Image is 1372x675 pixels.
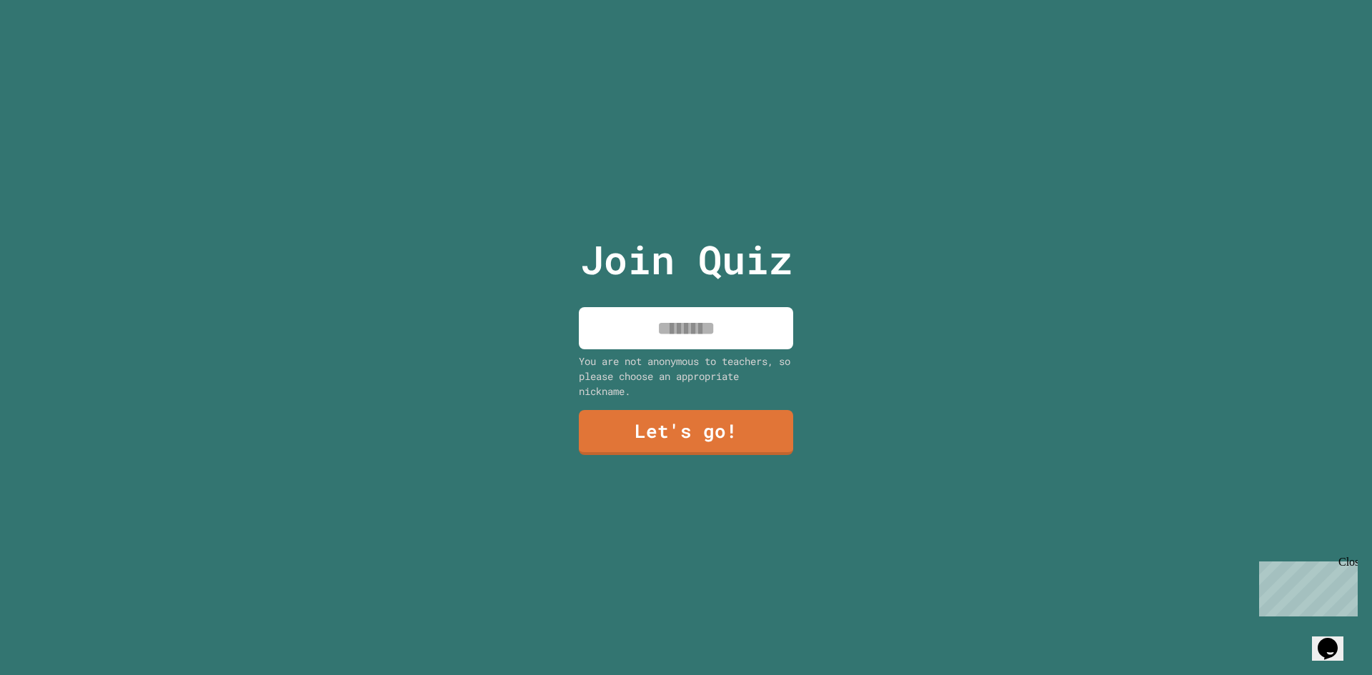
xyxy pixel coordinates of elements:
[579,354,793,399] div: You are not anonymous to teachers, so please choose an appropriate nickname.
[580,230,792,289] p: Join Quiz
[1312,618,1358,661] iframe: chat widget
[1253,556,1358,616] iframe: chat widget
[579,410,793,455] a: Let's go!
[6,6,99,91] div: Chat with us now!Close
